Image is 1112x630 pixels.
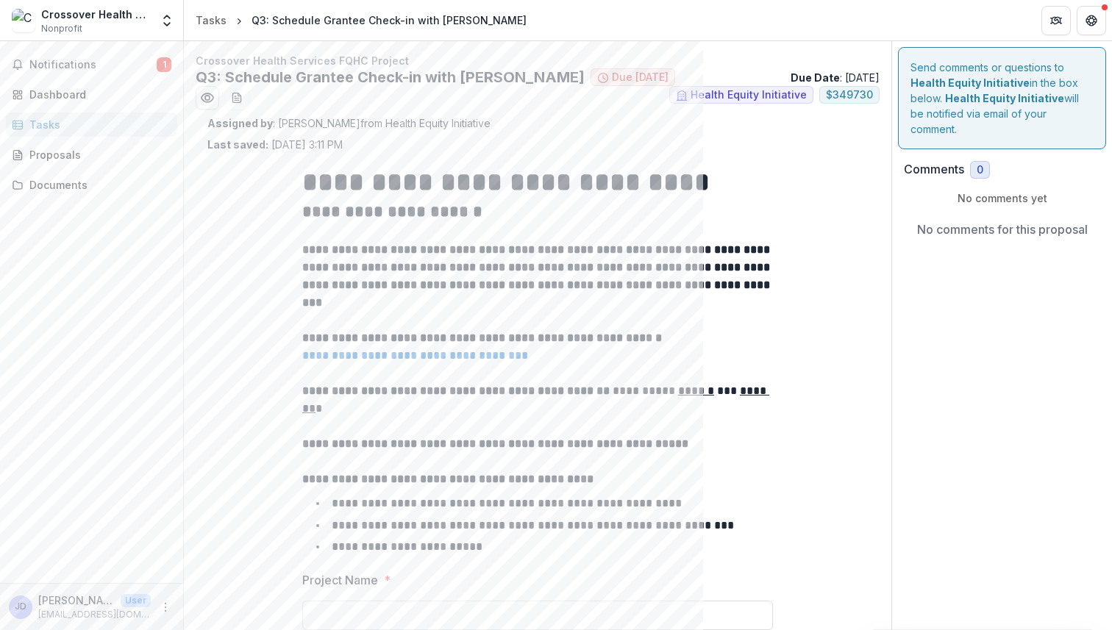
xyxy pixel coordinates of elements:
[904,190,1100,206] p: No comments yet
[904,162,964,176] h2: Comments
[29,59,157,71] span: Notifications
[196,12,227,28] div: Tasks
[29,177,165,193] div: Documents
[917,221,1088,238] p: No comments for this proposal
[791,70,880,85] p: : [DATE]
[12,9,35,32] img: Crossover Health Services Inc.
[38,608,151,621] p: [EMAIL_ADDRESS][DOMAIN_NAME]
[945,92,1064,104] strong: Health Equity Initiative
[157,6,177,35] button: Open entity switcher
[225,86,249,110] button: download-word-button
[691,89,807,101] span: Health Equity Initiative
[6,112,177,137] a: Tasks
[196,53,880,68] p: Crossover Health Services FQHC Project
[29,147,165,162] div: Proposals
[41,7,151,22] div: Crossover Health Services Inc.
[190,10,532,31] nav: breadcrumb
[121,594,151,607] p: User
[977,164,983,176] span: 0
[207,115,868,131] p: : [PERSON_NAME] from Health Equity Initiative
[15,602,26,612] div: J. Tyler Whitaker D.O.
[898,47,1106,149] div: Send comments or questions to in the box below. will be notified via email of your comment.
[190,10,232,31] a: Tasks
[29,87,165,102] div: Dashboard
[252,12,527,28] div: Q3: Schedule Grantee Check-in with [PERSON_NAME]
[157,598,174,616] button: More
[612,71,669,84] span: Due [DATE]
[196,86,219,110] button: Preview 9c422f2b-c0d0-4db6-a1e4-ffe166ee98af.pdf
[1077,6,1106,35] button: Get Help
[302,571,378,589] p: Project Name
[826,89,873,101] span: $ 349730
[910,76,1030,89] strong: Health Equity Initiative
[6,82,177,107] a: Dashboard
[6,143,177,167] a: Proposals
[29,117,165,132] div: Tasks
[157,57,171,72] span: 1
[207,117,273,129] strong: Assigned by
[38,593,115,608] p: [PERSON_NAME] [PERSON_NAME] D.O.
[207,137,343,152] p: [DATE] 3:11 PM
[6,53,177,76] button: Notifications1
[196,68,585,86] h2: Q3: Schedule Grantee Check-in with [PERSON_NAME]
[6,173,177,197] a: Documents
[1041,6,1071,35] button: Partners
[41,22,82,35] span: Nonprofit
[207,138,268,151] strong: Last saved:
[791,71,840,84] strong: Due Date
